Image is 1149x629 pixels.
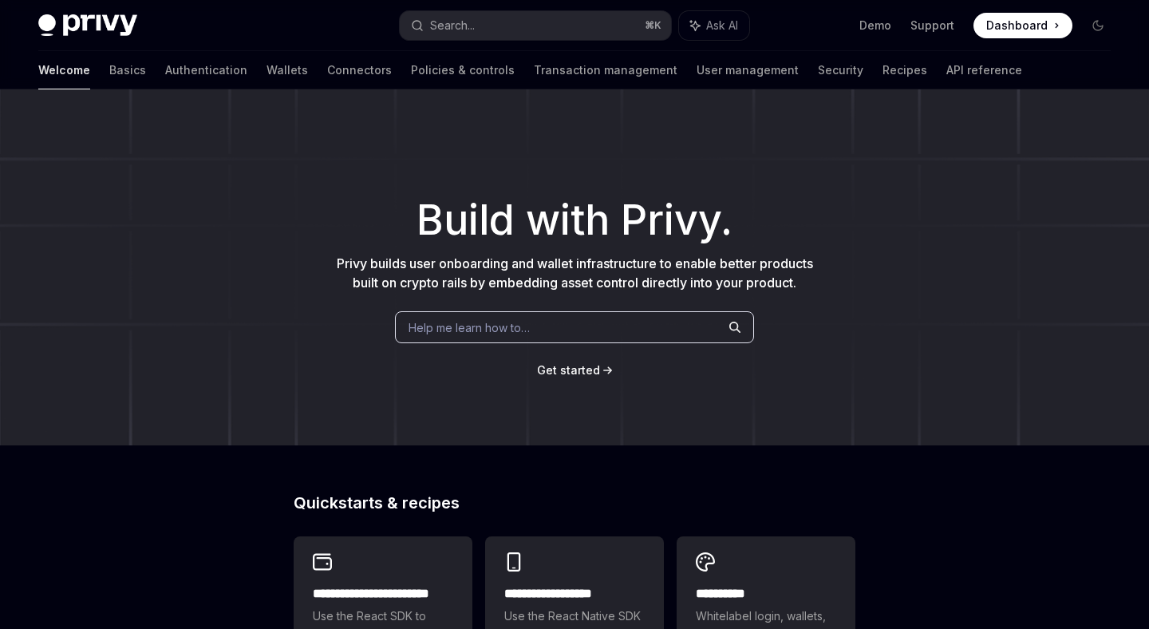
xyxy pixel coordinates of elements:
[706,18,738,34] span: Ask AI
[986,18,1048,34] span: Dashboard
[882,51,927,89] a: Recipes
[327,51,392,89] a: Connectors
[430,16,475,35] div: Search...
[910,18,954,34] a: Support
[534,51,677,89] a: Transaction management
[38,14,137,37] img: dark logo
[973,13,1072,38] a: Dashboard
[946,51,1022,89] a: API reference
[267,51,308,89] a: Wallets
[537,363,600,377] span: Get started
[109,51,146,89] a: Basics
[294,495,460,511] span: Quickstarts & recipes
[409,319,530,336] span: Help me learn how to…
[645,19,661,32] span: ⌘ K
[537,362,600,378] a: Get started
[411,51,515,89] a: Policies & controls
[417,206,732,235] span: Build with Privy.
[38,51,90,89] a: Welcome
[165,51,247,89] a: Authentication
[679,11,749,40] button: Ask AI
[697,51,799,89] a: User management
[1085,13,1111,38] button: Toggle dark mode
[400,11,670,40] button: Search...⌘K
[859,18,891,34] a: Demo
[337,255,813,291] span: Privy builds user onboarding and wallet infrastructure to enable better products built on crypto ...
[818,51,863,89] a: Security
